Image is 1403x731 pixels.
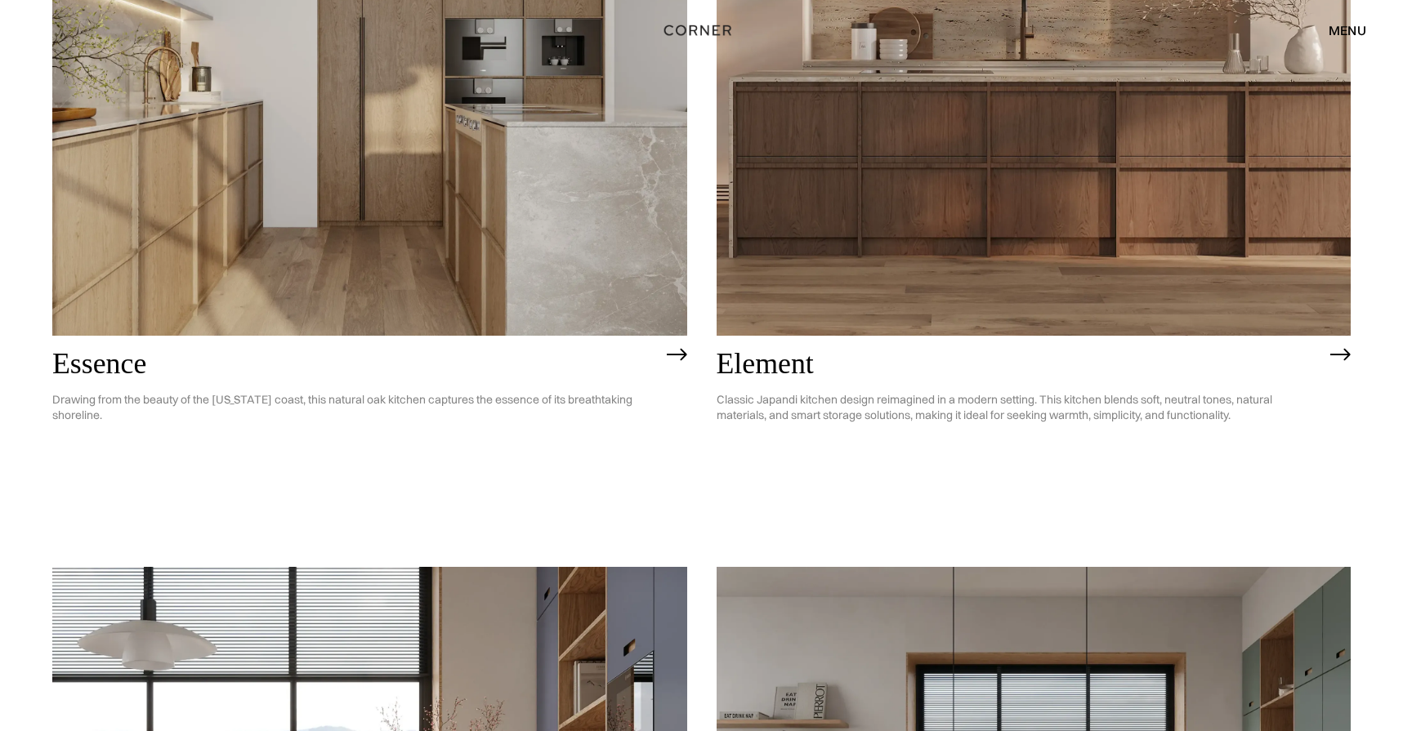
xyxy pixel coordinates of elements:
div: menu [1329,24,1366,37]
div: menu [1312,16,1366,44]
p: Classic Japandi kitchen design reimagined in a modern setting. This kitchen blends soft, neutral ... [717,380,1323,435]
h2: Essence [52,348,659,380]
h2: Element [717,348,1323,380]
p: Drawing from the beauty of the [US_STATE] coast, this natural oak kitchen captures the essence of... [52,380,659,435]
a: home [646,20,756,41]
